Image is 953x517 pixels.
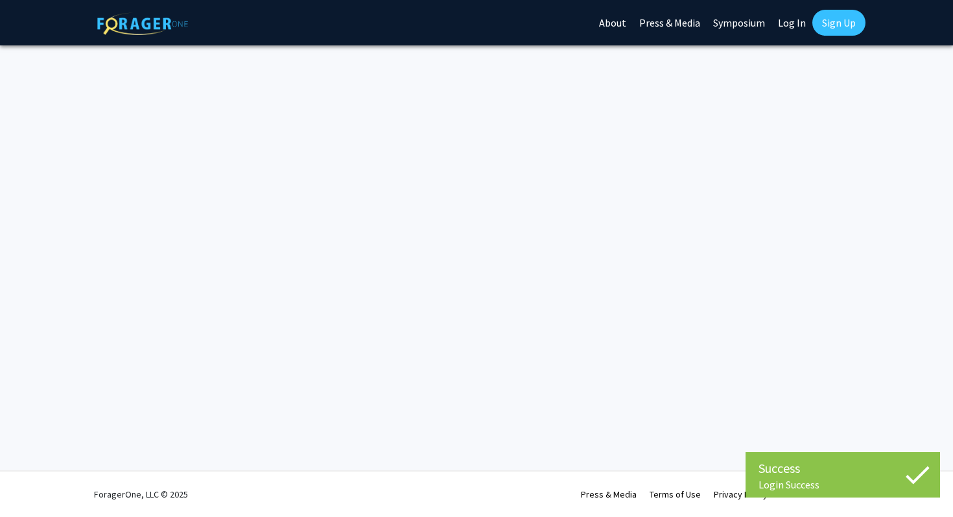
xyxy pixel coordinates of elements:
[97,12,188,35] img: ForagerOne Logo
[581,488,637,500] a: Press & Media
[714,488,768,500] a: Privacy Policy
[650,488,701,500] a: Terms of Use
[812,10,865,36] a: Sign Up
[94,472,188,517] div: ForagerOne, LLC © 2025
[759,459,927,478] div: Success
[759,478,927,491] div: Login Success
